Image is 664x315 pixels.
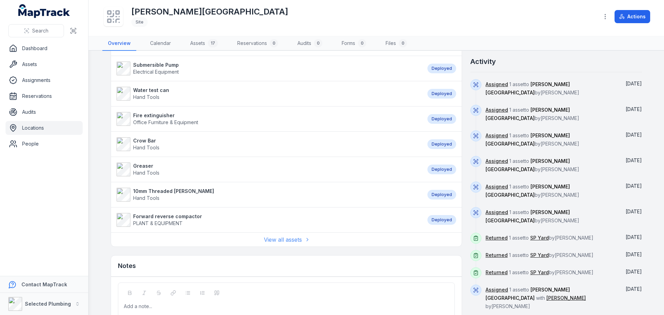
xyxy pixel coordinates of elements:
[133,213,202,220] strong: Forward reverse compactor
[102,36,136,51] a: Overview
[626,269,642,275] time: 7/16/2025, 1:06:31 PM
[486,184,579,198] span: 1 asset to by [PERSON_NAME]
[21,281,67,287] strong: Contact MapTrack
[133,220,183,226] span: PLANT & EQUIPMENT
[626,183,642,189] span: [DATE]
[486,287,586,309] span: 1 asset to with by [PERSON_NAME]
[131,6,288,17] h1: [PERSON_NAME][GEOGRAPHIC_DATA]
[626,234,642,240] time: 7/16/2025, 1:06:57 PM
[486,81,508,88] a: Assigned
[380,36,413,51] a: Files0
[427,89,456,99] div: Deployed
[626,132,642,138] span: [DATE]
[145,36,176,51] a: Calendar
[133,188,214,195] strong: 10mm Threaded [PERSON_NAME]
[6,105,83,119] a: Audits
[626,132,642,138] time: 8/20/2025, 9:18:12 AM
[486,81,579,95] span: 1 asset to by [PERSON_NAME]
[133,170,159,176] span: Hand Tools
[133,69,179,75] span: Electrical Equipment
[486,132,508,139] a: Assigned
[427,190,456,200] div: Deployed
[626,106,642,112] span: [DATE]
[6,57,83,71] a: Assets
[486,269,593,275] span: 1 asset to by [PERSON_NAME]
[133,94,159,100] span: Hand Tools
[626,209,642,214] span: [DATE]
[427,114,456,124] div: Deployed
[6,41,83,55] a: Dashboard
[530,269,549,276] a: SP Yard
[530,234,549,241] a: SP Yard
[117,213,421,227] a: Forward reverse compactorPLANT & EQUIPMENT
[626,234,642,240] span: [DATE]
[133,87,169,94] strong: Water test can
[133,112,198,119] strong: Fire extinguisher
[486,158,508,165] a: Assigned
[117,163,421,176] a: GreaserHand Tools
[626,157,642,163] time: 8/19/2025, 1:38:57 PM
[486,106,508,113] a: Assigned
[25,301,71,307] strong: Selected Plumbing
[626,251,642,257] time: 7/16/2025, 1:06:47 PM
[427,215,456,225] div: Deployed
[117,137,421,151] a: Crow BarHand Tools
[117,112,421,126] a: Fire extinguisherOffice Furniture & Equipment
[486,209,579,223] span: 1 asset to by [PERSON_NAME]
[264,235,309,244] a: View all assets
[486,269,508,276] a: Returned
[118,261,136,271] h3: Notes
[486,252,508,259] a: Returned
[185,36,223,51] a: Assets17
[133,195,159,201] span: Hand Tools
[270,39,278,47] div: 0
[133,62,179,68] strong: Submersible Pump
[427,165,456,174] div: Deployed
[336,36,372,51] a: Forms0
[232,36,284,51] a: Reservations0
[8,24,64,37] button: Search
[626,286,642,292] time: 7/7/2025, 11:20:24 AM
[626,81,642,86] span: [DATE]
[133,119,198,125] span: Office Furniture & Equipment
[292,36,328,51] a: Audits0
[18,4,70,18] a: MapTrack
[314,39,322,47] div: 0
[133,145,159,150] span: Hand Tools
[626,209,642,214] time: 7/17/2025, 8:40:12 AM
[486,158,579,172] span: 1 asset to by [PERSON_NAME]
[626,251,642,257] span: [DATE]
[133,137,159,144] strong: Crow Bar
[626,269,642,275] span: [DATE]
[486,209,508,216] a: Assigned
[486,183,508,190] a: Assigned
[6,73,83,87] a: Assignments
[626,183,642,189] time: 8/18/2025, 8:27:27 AM
[131,17,148,27] div: Site
[117,62,421,75] a: Submersible PumpElectrical Equipment
[486,107,579,121] span: 1 asset to by [PERSON_NAME]
[626,81,642,86] time: 8/21/2025, 6:44:59 AM
[399,39,407,47] div: 0
[486,252,593,258] span: 1 asset to by [PERSON_NAME]
[486,235,593,241] span: 1 asset to by [PERSON_NAME]
[117,87,421,101] a: Water test canHand Tools
[358,39,366,47] div: 0
[427,139,456,149] div: Deployed
[486,234,508,241] a: Returned
[486,286,508,293] a: Assigned
[6,137,83,151] a: People
[117,188,421,202] a: 10mm Threaded [PERSON_NAME]Hand Tools
[615,10,650,23] button: Actions
[486,132,579,147] span: 1 asset to by [PERSON_NAME]
[626,157,642,163] span: [DATE]
[470,57,496,66] h2: Activity
[626,106,642,112] time: 8/21/2025, 6:44:17 AM
[133,163,159,169] strong: Greaser
[546,295,586,302] a: [PERSON_NAME]
[6,121,83,135] a: Locations
[427,64,456,73] div: Deployed
[6,89,83,103] a: Reservations
[208,39,218,47] div: 17
[626,286,642,292] span: [DATE]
